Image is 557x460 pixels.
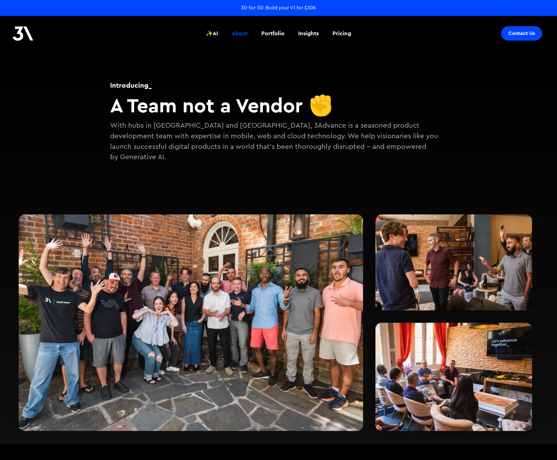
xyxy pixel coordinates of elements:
h1: Introducing_ [110,80,447,90]
a: Portfolio [258,22,288,45]
div: Contact Us [508,30,535,37]
div: Portfolio [261,29,284,37]
a: Pricing [329,22,355,45]
div: Insights [298,29,319,37]
div: Pricing [332,29,351,37]
a: ✨AI [202,22,222,45]
a: 30-for-30: Build your V1 for $30K [241,4,316,11]
p: With hubs in [GEOGRAPHIC_DATA] and [GEOGRAPHIC_DATA], 3Advance is a seasoned product development ... [110,120,447,162]
a: About [228,22,251,45]
a: Insights [294,22,322,45]
h2: A Team not a Vendor ✊ [110,93,447,117]
a: Contact Us [501,26,542,41]
div: ✨AI [206,29,218,37]
div: About [232,29,248,37]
